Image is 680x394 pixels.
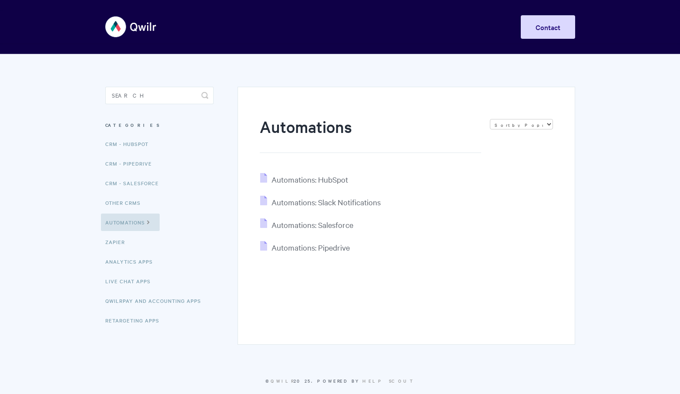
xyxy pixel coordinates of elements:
a: Retargeting Apps [105,312,166,329]
span: Automations: Salesforce [271,220,353,230]
p: © 2025. [105,377,575,385]
span: Automations: HubSpot [271,174,348,184]
a: Qwilr [271,377,294,384]
a: Automations [101,214,160,231]
a: Other CRMs [105,194,147,211]
a: CRM - HubSpot [105,135,155,153]
span: Automations: Slack Notifications [271,197,381,207]
a: Help Scout [362,377,415,384]
a: Automations: Slack Notifications [260,197,381,207]
img: Qwilr Help Center [105,10,157,43]
input: Search [105,87,214,104]
h3: Categories [105,117,214,133]
span: Automations: Pipedrive [271,242,350,252]
a: CRM - Pipedrive [105,155,158,172]
a: Automations: Salesforce [260,220,353,230]
a: Zapier [105,233,131,251]
a: Analytics Apps [105,253,159,270]
a: Live Chat Apps [105,272,157,290]
a: CRM - Salesforce [105,174,165,192]
h1: Automations [260,115,481,153]
select: Page reloads on selection [490,119,553,129]
a: Automations: Pipedrive [260,242,350,252]
a: Contact [521,15,575,39]
a: QwilrPay and Accounting Apps [105,292,208,309]
a: Automations: HubSpot [260,174,348,184]
span: Powered by [317,377,415,384]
